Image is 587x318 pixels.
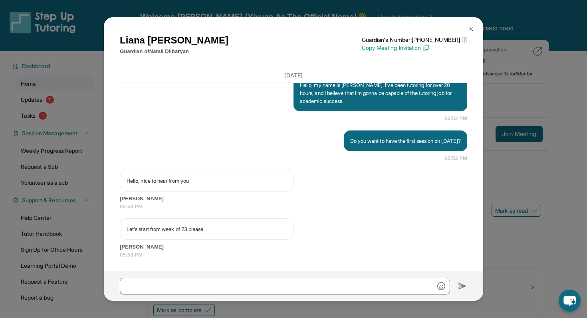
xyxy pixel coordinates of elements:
[127,225,287,233] p: Let's start from week of 23 please
[559,290,581,312] button: chat-button
[437,282,445,290] img: Emoji
[462,36,467,44] span: ⓘ
[422,44,430,51] img: Copy Icon
[127,177,287,185] p: Hello, nice to hear from you
[120,243,467,251] span: [PERSON_NAME]
[362,36,467,44] p: Guardian's Number: [PHONE_NUMBER]
[350,137,461,145] p: Do you want to have the first session on [DATE]?
[444,115,467,122] span: 05:52 PM
[120,203,467,211] span: 05:53 PM
[362,44,467,52] p: Copy Meeting Invitation
[120,47,228,55] p: Guardian of Natali Dilbaryan
[458,281,467,291] img: Send icon
[468,26,474,32] img: Close Icon
[300,81,461,105] p: Hello, my name is [PERSON_NAME]. I've been tutoring for over 20 hours, and I believe that I'm gon...
[444,154,467,162] span: 05:52 PM
[120,251,467,259] span: 05:53 PM
[120,195,467,203] span: [PERSON_NAME]
[120,71,467,79] h3: [DATE]
[120,33,228,47] h1: Liana [PERSON_NAME]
